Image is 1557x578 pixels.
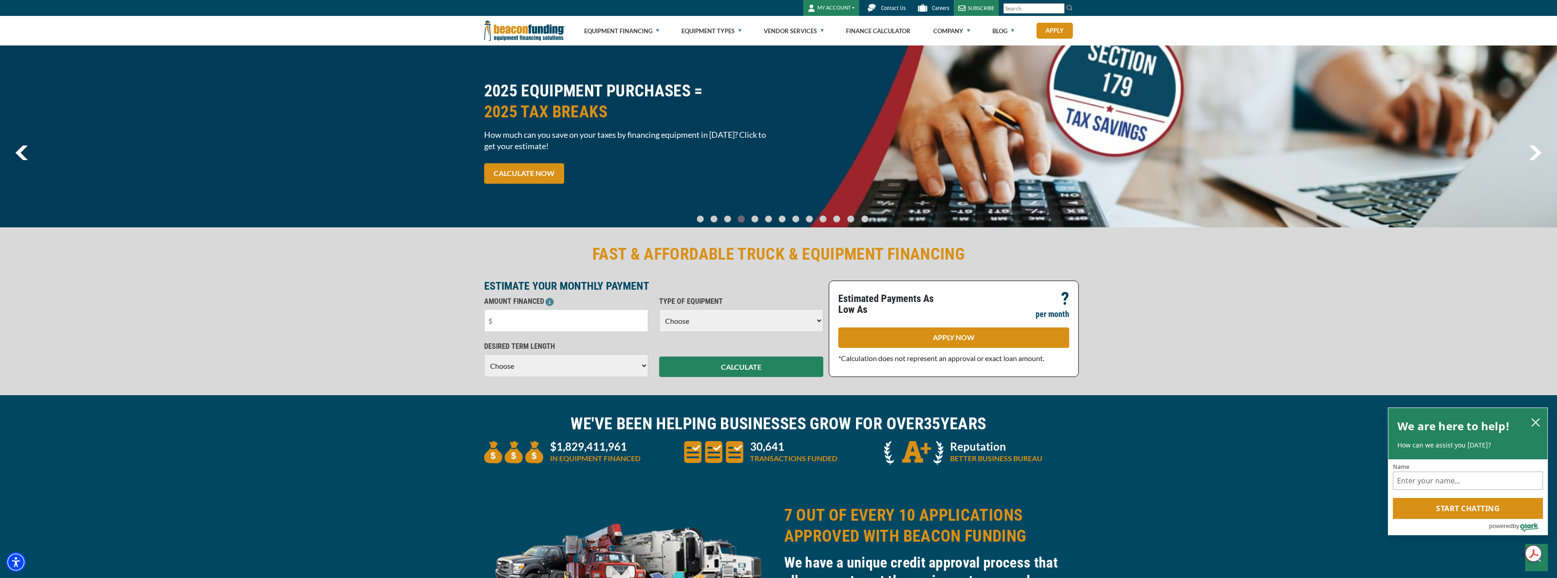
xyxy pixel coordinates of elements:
[790,215,801,223] a: Go To Slide 7
[859,215,871,223] a: Go To Slide 12
[695,215,706,223] a: Go To Slide 0
[484,163,564,184] a: CALCULATE NOW
[15,146,28,160] img: Left Navigator
[750,453,837,464] p: TRANSACTIONS FUNDED
[950,453,1042,464] p: BETTER BUSINESS BUREAU
[1397,417,1510,435] h2: We are here to help!
[1489,520,1512,532] span: powered
[1393,498,1543,519] button: Start chatting
[838,293,948,315] p: Estimated Payments As Low As
[1036,23,1073,39] a: Apply
[550,453,641,464] p: IN EQUIPMENT FINANCED
[484,563,773,572] a: equipment collage
[484,413,1073,434] h2: WE'VE BEEN HELPING BUSINESSES GROW FOR OVER YEARS
[1393,464,1543,470] label: Name
[776,215,787,223] a: Go To Slide 6
[884,441,943,466] img: A + icon
[924,414,941,433] span: 35
[659,357,823,377] button: CALCULATE
[484,309,648,332] input: $
[659,296,823,307] p: TYPE OF EQUIPMENT
[817,215,828,223] a: Go To Slide 9
[736,215,746,223] a: Go To Slide 3
[838,327,1069,348] a: APPLY NOW
[1525,544,1548,571] button: Close Chatbox
[950,441,1042,452] p: Reputation
[749,215,760,223] a: Go To Slide 4
[6,552,26,572] div: Accessibility Menu
[784,505,1073,547] h2: 7 OUT OF EVERY 10 APPLICATIONS APPROVED WITH BEACON FUNDING
[838,354,1044,362] span: *Calculation does not represent an approval or exact loan amount.
[550,441,641,452] p: $1,829,411,961
[1529,146,1542,160] a: next
[1393,472,1543,490] input: Name
[681,16,741,45] a: Equipment Types
[1489,519,1547,535] a: Powered by Olark
[484,281,823,292] p: ESTIMATE YOUR MONTHLY PAYMENT
[1036,309,1069,320] p: per month
[1003,3,1065,14] input: Search
[484,441,543,463] img: three money bags to convey large amount of equipment financed
[932,5,949,11] span: Careers
[846,16,911,45] a: Finance Calculator
[933,16,970,45] a: Company
[1529,146,1542,160] img: Right Navigator
[1397,441,1538,450] p: How can we assist you [DATE]?
[1528,416,1543,428] button: close chatbox
[484,80,773,122] h2: 2025 EQUIPMENT PURCHASES =
[584,16,659,45] a: Equipment Financing
[708,215,719,223] a: Go To Slide 1
[722,215,733,223] a: Go To Slide 2
[484,129,773,152] span: How much can you save on your taxes by financing equipment in [DATE]? Click to get your estimate!
[15,146,28,160] a: previous
[804,215,815,223] a: Go To Slide 8
[684,441,743,463] img: three document icons to convery large amount of transactions funded
[763,215,774,223] a: Go To Slide 5
[750,441,837,452] p: 30,641
[484,341,648,352] p: DESIRED TERM LENGTH
[1055,5,1062,12] a: Clear search text
[845,215,856,223] a: Go To Slide 11
[1513,520,1519,532] span: by
[881,5,906,11] span: Contact Us
[764,16,824,45] a: Vendor Services
[484,16,565,45] img: Beacon Funding Corporation logo
[1388,407,1548,536] div: olark chatbox
[1061,293,1069,304] p: ?
[1066,4,1073,11] img: Search
[484,101,773,122] span: 2025 TAX BREAKS
[484,296,648,307] p: AMOUNT FINANCED
[831,215,842,223] a: Go To Slide 10
[484,244,1073,265] h2: FAST & AFFORDABLE TRUCK & EQUIPMENT FINANCING
[992,16,1014,45] a: Blog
